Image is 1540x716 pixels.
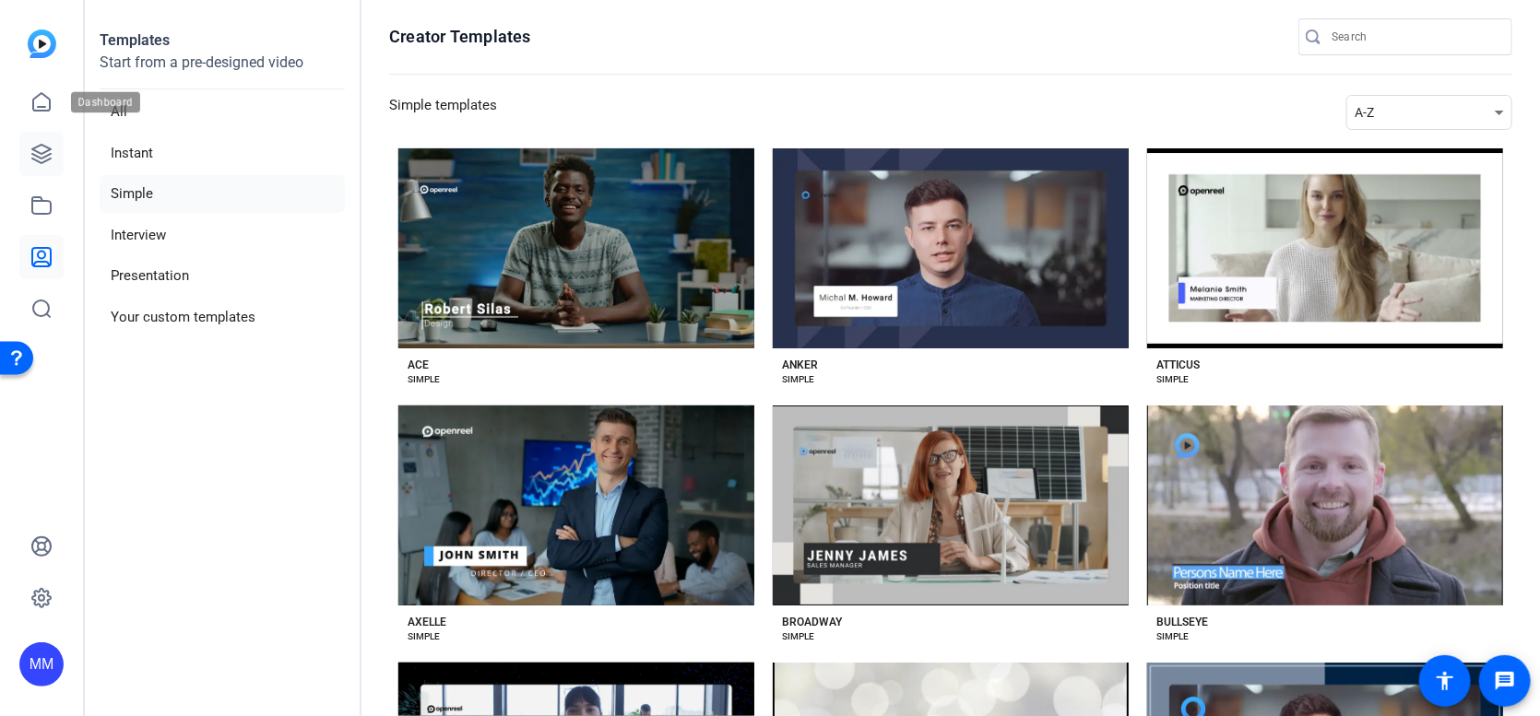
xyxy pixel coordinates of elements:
div: ACE [408,358,429,372]
div: BULLSEYE [1156,615,1208,629]
div: SIMPLE [1156,629,1189,644]
p: Start from a pre-designed video [100,52,345,89]
h3: Simple templates [389,95,497,130]
button: Template image [773,148,1129,348]
span: A-Z [1355,105,1375,120]
h1: Creator Templates [389,26,531,48]
div: SIMPLE [782,372,814,387]
li: All [100,93,345,131]
div: SIMPLE [408,629,440,644]
div: SIMPLE [782,629,814,644]
button: Template image [773,405,1129,605]
div: BROADWAY [782,615,842,629]
div: SIMPLE [1156,372,1189,387]
div: Dashboard [71,91,145,113]
mat-icon: accessibility [1434,670,1456,692]
div: ANKER [782,358,818,372]
input: Search [1332,26,1498,48]
li: Presentation [100,257,345,295]
button: Template image [398,405,754,605]
button: Template image [398,148,754,348]
mat-icon: message [1494,670,1516,692]
li: Interview [100,217,345,254]
li: Instant [100,135,345,172]
strong: Templates [100,31,170,49]
img: blue-gradient.svg [28,29,56,58]
button: Template image [1147,405,1503,605]
button: Template image [1147,148,1503,348]
li: Your custom templates [100,299,345,336]
div: SIMPLE [408,372,440,387]
div: ATTICUS [1156,358,1200,372]
div: AXELLE [408,615,446,629]
li: Simple [100,175,345,213]
div: MM [19,642,64,687]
